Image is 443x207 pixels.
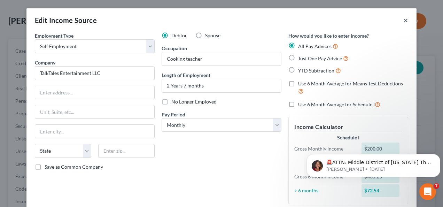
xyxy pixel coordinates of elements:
span: Use 6 Month Average for Schedule I [298,101,375,107]
span: Just One Pay Advice [298,55,342,61]
span: Use 6 Month Average for Means Test Deductions [298,80,403,86]
label: Length of Employment [162,71,210,79]
div: Means Test [294,162,402,169]
span: Debtor [171,32,187,38]
div: Gross 6 Month Income [291,173,358,180]
span: Spouse [205,32,220,38]
div: $72.54 [362,184,400,197]
div: Edit Income Source [35,15,97,25]
button: × [403,16,408,24]
span: Pay Period [162,112,185,117]
input: Enter city... [35,125,154,138]
input: Enter zip... [98,144,155,158]
span: YTD Subtraction [298,68,334,74]
div: Gross Monthly Income [291,145,358,152]
input: -- [162,52,281,66]
span: Employment Type [35,33,73,39]
div: ÷ 6 months [291,187,358,194]
h5: Income Calculator [294,123,402,131]
label: Occupation [162,45,187,52]
iframe: Intercom notifications message [304,139,443,188]
span: No Longer Employed [171,99,217,105]
span: Company [35,60,55,66]
input: ex: 2 years [162,79,281,92]
div: Schedule I [294,134,402,141]
span: Save as Common Company [45,164,103,170]
span: 7 [434,183,439,189]
input: Unit, Suite, etc... [35,105,154,118]
label: How would you like to enter income? [288,32,369,39]
input: Search company by name... [35,66,155,80]
iframe: Intercom live chat [419,183,436,200]
input: Enter address... [35,86,154,99]
span: All Pay Advices [298,43,332,49]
